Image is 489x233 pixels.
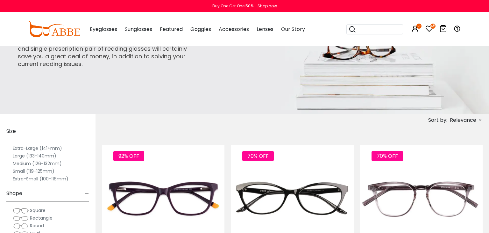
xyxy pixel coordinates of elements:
span: Shape [6,186,22,201]
img: Black Arya - TR ,Universal Bridge Fit [231,168,353,229]
span: Goggles [190,25,211,33]
label: Medium (126-132mm) [13,160,62,167]
span: - [85,124,89,139]
span: Size [6,124,16,139]
img: abbeglasses.com [28,21,80,37]
span: - [85,186,89,201]
div: Shop now [258,3,277,9]
a: Shop now [254,3,277,9]
div: Buy One Get One 50% [212,3,253,9]
span: 70% OFF [242,151,274,161]
label: Large (133-140mm) [13,152,56,160]
span: 92% OFF [113,151,144,161]
label: Extra-Small (100-118mm) [13,175,68,183]
a: 45 [425,26,433,33]
span: Our Story [281,25,305,33]
img: Rectangle.png [13,215,29,222]
span: Featured [160,25,183,33]
span: 70% OFF [372,151,403,161]
span: Sort by: [428,116,447,124]
span: Lenses [257,25,273,33]
label: Small (119-125mm) [13,167,54,175]
span: Round [30,222,44,229]
span: Relevance [450,114,476,126]
span: Eyeglasses [90,25,117,33]
p: When you have trouble reading or seeing things up close, it's always wise to pick a pair of readi... [18,30,193,68]
span: Square [30,207,46,214]
label: Extra-Large (141+mm) [13,144,62,152]
span: Accessories [219,25,249,33]
span: Rectangle [30,215,53,221]
img: Purple Zion - Acetate ,Universal Bridge Fit [102,168,224,229]
img: Square.png [13,208,29,214]
img: Round.png [13,223,29,229]
i: 45 [430,24,436,29]
img: Purple Zaire - TR ,Universal Bridge Fit [360,168,483,229]
span: Sunglasses [125,25,152,33]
